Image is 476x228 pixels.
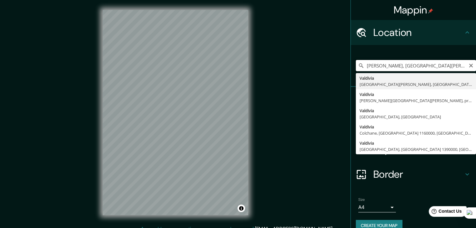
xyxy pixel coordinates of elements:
[360,140,472,146] div: Valdivia
[103,10,248,215] canvas: Map
[373,168,463,181] h4: Border
[373,143,463,156] h4: Layout
[428,8,433,13] img: pin-icon.png
[351,20,476,45] div: Location
[394,4,433,16] h4: Mappin
[238,205,245,212] button: Toggle attribution
[373,26,463,39] h4: Location
[360,91,472,97] div: Valdivia
[360,107,472,114] div: Valdivia
[360,97,472,104] div: [PERSON_NAME][GEOGRAPHIC_DATA][PERSON_NAME], provincia de [GEOGRAPHIC_DATA], [GEOGRAPHIC_DATA]
[468,62,473,68] button: Clear
[351,112,476,137] div: Style
[360,124,472,130] div: Valdivia
[356,60,476,71] input: Pick your city or area
[360,146,472,152] div: [GEOGRAPHIC_DATA], [GEOGRAPHIC_DATA] 1390000, [GEOGRAPHIC_DATA]
[360,75,472,81] div: Valdivia
[358,202,396,212] div: A4
[360,114,472,120] div: [GEOGRAPHIC_DATA], [GEOGRAPHIC_DATA]
[351,87,476,112] div: Pins
[351,137,476,162] div: Layout
[360,130,472,136] div: Colchane, [GEOGRAPHIC_DATA] 1160000, [GEOGRAPHIC_DATA]
[420,204,469,221] iframe: Help widget launcher
[360,81,472,87] div: [GEOGRAPHIC_DATA][PERSON_NAME], [GEOGRAPHIC_DATA]
[351,162,476,187] div: Border
[358,197,365,202] label: Size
